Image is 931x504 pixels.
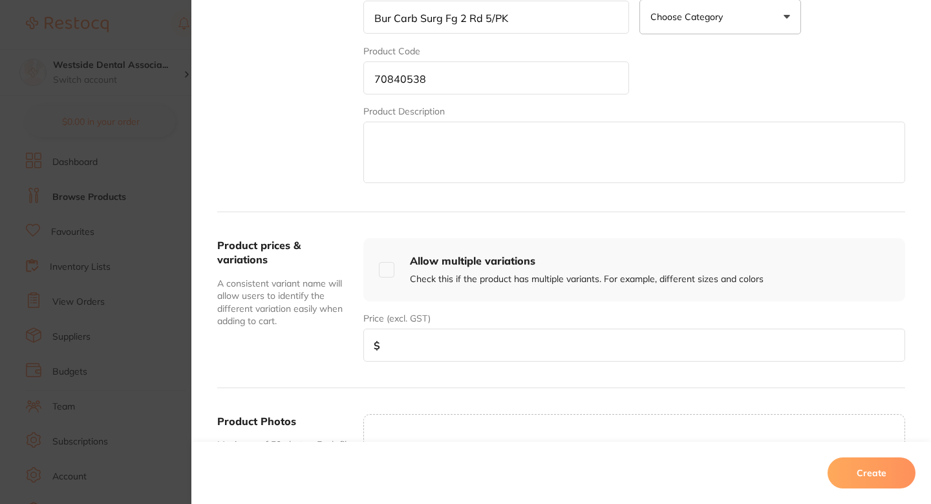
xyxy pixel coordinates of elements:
[363,106,445,116] label: Product Description
[217,278,353,328] p: A consistent variant name will allow users to identify the different variation easily when adding...
[410,254,764,268] h4: Allow multiple variations
[650,10,728,23] p: Choose Category
[363,313,431,323] label: Price (excl. GST)
[410,273,764,286] p: Check this if the product has multiple variants. For example, different sizes and colors
[828,457,915,488] button: Create
[363,46,420,56] label: Product Code
[217,415,296,428] label: Product Photos
[217,239,301,266] label: Product prices & variations
[374,340,380,351] span: $
[217,439,353,464] p: Maximum of 50 photos. Each file size should not be exceed 5MB.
